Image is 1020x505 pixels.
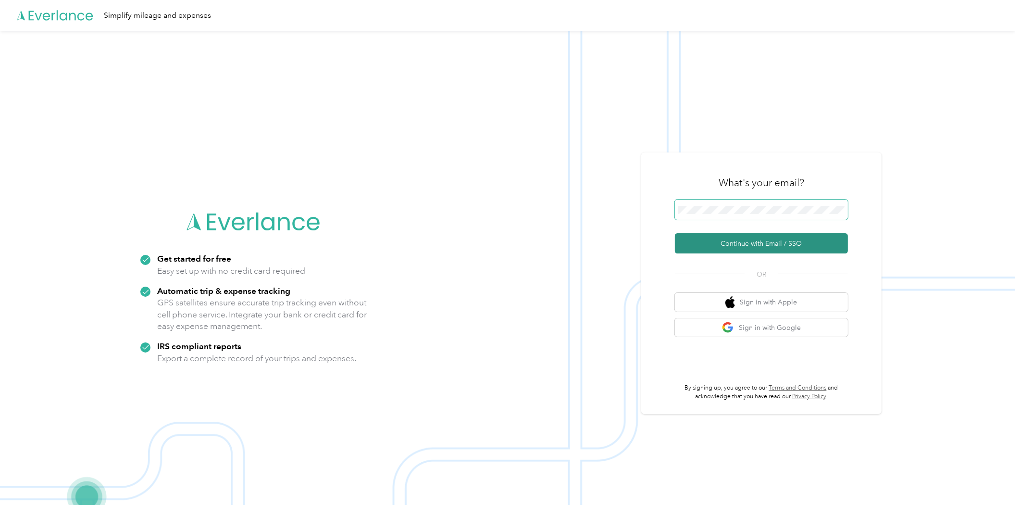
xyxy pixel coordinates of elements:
[157,253,231,264] strong: Get started for free
[157,286,290,296] strong: Automatic trip & expense tracking
[157,265,305,277] p: Easy set up with no credit card required
[157,353,356,365] p: Export a complete record of your trips and expenses.
[675,384,848,401] p: By signing up, you agree to our and acknowledge that you have read our .
[675,293,848,312] button: apple logoSign in with Apple
[675,318,848,337] button: google logoSign in with Google
[104,10,211,22] div: Simplify mileage and expenses
[745,269,778,279] span: OR
[722,322,734,334] img: google logo
[157,341,241,351] strong: IRS compliant reports
[769,384,827,391] a: Terms and Conditions
[725,296,735,308] img: apple logo
[675,233,848,253] button: Continue with Email / SSO
[719,176,804,189] h3: What's your email?
[157,297,367,332] p: GPS satellites ensure accurate trip tracking even without cell phone service. Integrate your bank...
[792,393,826,400] a: Privacy Policy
